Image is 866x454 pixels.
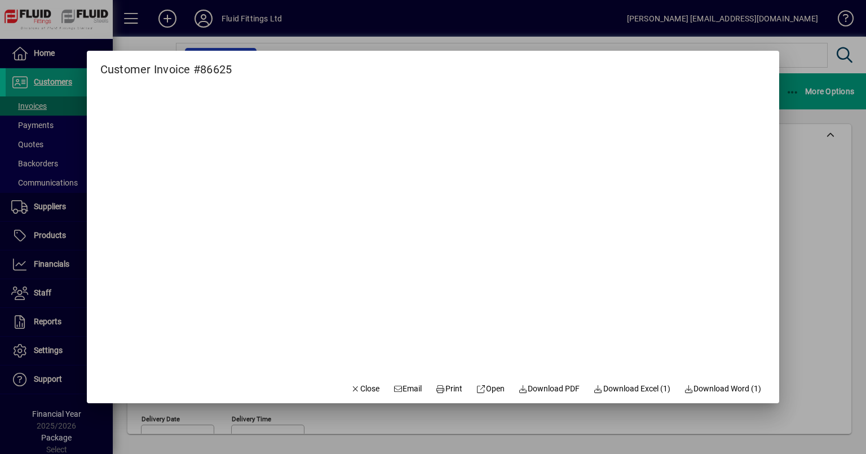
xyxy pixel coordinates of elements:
a: Open [471,378,509,399]
span: Download PDF [518,383,580,395]
button: Email [388,378,427,399]
button: Download Word (1) [679,378,766,399]
h2: Customer Invoice #86625 [87,51,246,78]
a: Download PDF [514,378,585,399]
button: Print [431,378,467,399]
button: Close [346,378,384,399]
span: Open [476,383,505,395]
span: Print [436,383,463,395]
span: Close [350,383,379,395]
span: Download Excel (1) [593,383,670,395]
button: Download Excel (1) [589,378,675,399]
span: Email [393,383,422,395]
span: Download Word (1) [684,383,762,395]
